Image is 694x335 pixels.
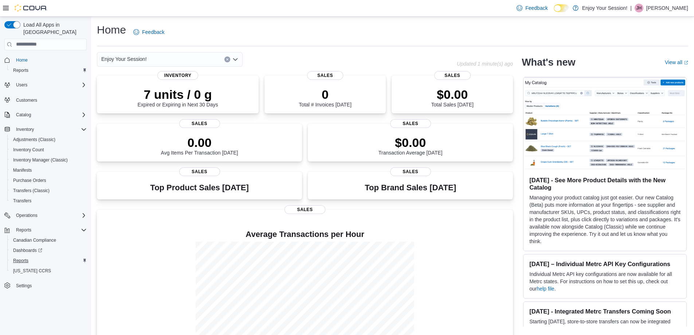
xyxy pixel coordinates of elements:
button: Inventory Count [7,145,90,155]
button: Clear input [224,57,230,62]
span: Canadian Compliance [13,237,56,243]
a: Dashboards [7,245,90,256]
a: Inventory Count [10,145,47,154]
button: Operations [13,211,40,220]
button: Reports [13,226,34,234]
button: Transfers [7,196,90,206]
span: Reports [10,66,87,75]
h1: Home [97,23,126,37]
span: Settings [16,283,32,289]
p: Managing your product catalog just got easier. Our new Catalog (Beta) puts more information at yo... [529,194,681,245]
button: [US_STATE] CCRS [7,266,90,276]
span: Adjustments (Classic) [10,135,87,144]
button: Settings [1,280,90,291]
button: Adjustments (Classic) [7,135,90,145]
span: Feedback [142,28,164,36]
span: Reports [13,258,28,264]
span: Reports [13,226,87,234]
a: Feedback [130,25,167,39]
button: Catalog [1,110,90,120]
h3: [DATE] - Integrated Metrc Transfers Coming Soon [529,308,681,315]
button: Inventory Manager (Classic) [7,155,90,165]
img: Cova [15,4,47,12]
span: Reports [16,227,31,233]
span: Purchase Orders [13,178,46,183]
a: Canadian Compliance [10,236,59,245]
div: Total # Invoices [DATE] [299,87,351,108]
div: Jason Hamilton [635,4,643,12]
div: Total Sales [DATE] [431,87,473,108]
span: Sales [307,71,344,80]
div: Avg Items Per Transaction [DATE] [161,135,238,156]
span: Enjoy Your Session! [101,55,147,63]
a: [US_STATE] CCRS [10,266,54,275]
span: Dashboards [10,246,87,255]
span: Inventory Manager (Classic) [13,157,68,163]
a: View allExternal link [665,59,688,65]
span: Dashboards [13,248,42,253]
span: Settings [13,281,87,290]
span: Users [13,81,87,89]
span: JH [636,4,642,12]
span: Purchase Orders [10,176,87,185]
span: Load All Apps in [GEOGRAPHIC_DATA] [20,21,87,36]
span: Sales [179,119,220,128]
a: Inventory Manager (Classic) [10,156,71,164]
span: Manifests [10,166,87,175]
p: [PERSON_NAME] [646,4,688,12]
button: Canadian Compliance [7,235,90,245]
p: $0.00 [379,135,443,150]
button: Home [1,55,90,65]
span: Manifests [13,167,32,173]
p: | [630,4,632,12]
h3: Top Product Sales [DATE] [150,183,248,192]
button: Users [1,80,90,90]
p: $0.00 [431,87,473,102]
span: Reports [10,256,87,265]
button: Catalog [13,110,34,119]
a: Manifests [10,166,35,175]
button: Users [13,81,30,89]
span: Sales [434,71,471,80]
span: Catalog [13,110,87,119]
span: Inventory [16,126,34,132]
p: 7 units / 0 g [138,87,218,102]
span: Transfers (Classic) [13,188,50,194]
button: Reports [7,65,90,75]
span: Canadian Compliance [10,236,87,245]
span: Home [13,55,87,65]
a: Feedback [514,1,550,15]
span: Inventory [157,71,198,80]
a: Dashboards [10,246,45,255]
button: Inventory [13,125,37,134]
a: Transfers [566,326,588,332]
a: help file [537,286,554,292]
span: Inventory [13,125,87,134]
button: Operations [1,210,90,221]
button: Purchase Orders [7,175,90,186]
span: Catalog [16,112,31,118]
span: Sales [285,205,325,214]
span: Operations [13,211,87,220]
span: [US_STATE] CCRS [13,268,51,274]
span: Sales [390,167,431,176]
span: Feedback [525,4,548,12]
a: Transfers (Classic) [10,186,52,195]
p: Updated 1 minute(s) ago [457,61,513,67]
span: Customers [16,97,37,103]
svg: External link [684,61,688,65]
span: Transfers (Classic) [10,186,87,195]
span: Reports [13,67,28,73]
h2: What's new [522,57,575,68]
span: Transfers [13,198,31,204]
span: Inventory Manager (Classic) [10,156,87,164]
span: Transfers [10,196,87,205]
button: Transfers (Classic) [7,186,90,196]
button: Reports [1,225,90,235]
h3: Top Brand Sales [DATE] [365,183,456,192]
span: Sales [390,119,431,128]
h4: Average Transactions per Hour [103,230,507,239]
span: Users [16,82,27,88]
h3: [DATE] - See More Product Details with the New Catalog [529,176,681,191]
